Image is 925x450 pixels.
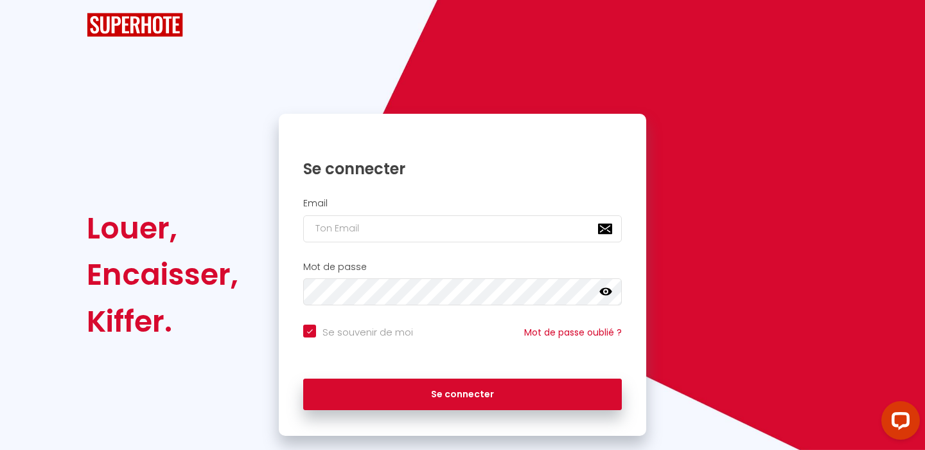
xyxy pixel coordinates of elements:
[303,215,622,242] input: Ton Email
[87,298,238,345] div: Kiffer.
[871,396,925,450] iframe: LiveChat chat widget
[87,251,238,298] div: Encaisser,
[87,13,183,37] img: SuperHote logo
[303,159,622,179] h1: Se connecter
[303,379,622,411] button: Se connecter
[303,198,622,209] h2: Email
[87,205,238,251] div: Louer,
[303,262,622,273] h2: Mot de passe
[524,326,622,339] a: Mot de passe oublié ?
